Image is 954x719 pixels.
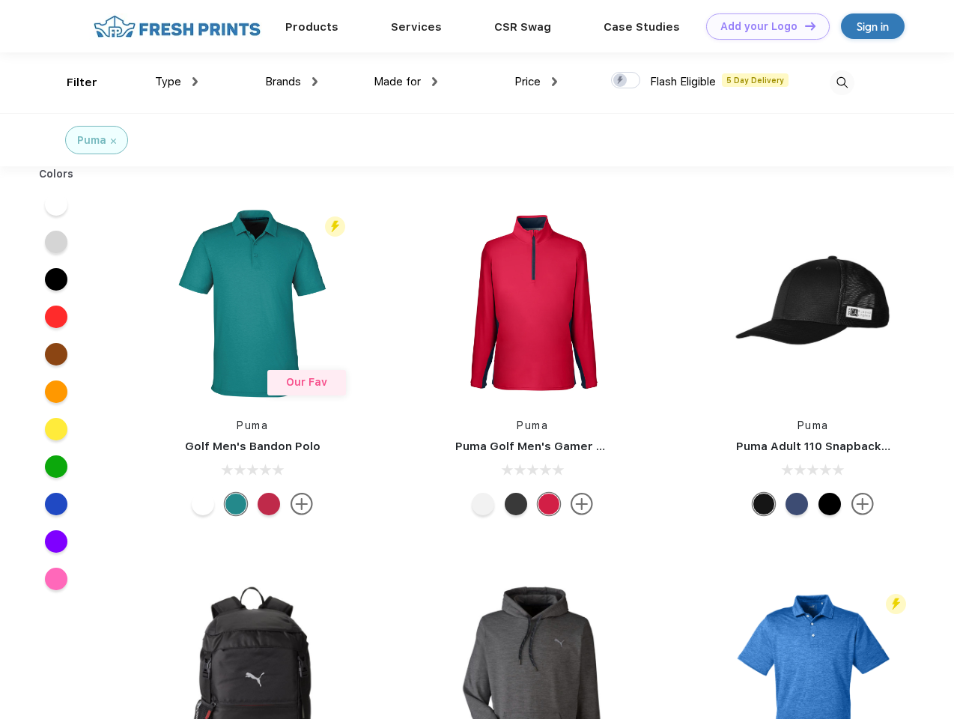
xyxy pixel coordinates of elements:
[153,204,352,403] img: func=resize&h=266
[722,73,789,87] span: 5 Day Delivery
[552,77,557,86] img: dropdown.png
[455,440,692,453] a: Puma Golf Men's Gamer Golf Quarter-Zip
[714,204,913,403] img: func=resize&h=266
[155,75,181,88] span: Type
[857,18,889,35] div: Sign in
[805,22,815,30] img: DT
[786,493,808,515] div: Peacoat Qut Shd
[291,493,313,515] img: more.svg
[571,493,593,515] img: more.svg
[77,133,106,148] div: Puma
[818,493,841,515] div: Pma Blk Pma Blk
[753,493,775,515] div: Pma Blk with Pma Blk
[886,594,906,614] img: flash_active_toggle.svg
[432,77,437,86] img: dropdown.png
[514,75,541,88] span: Price
[265,75,301,88] span: Brands
[28,166,85,182] div: Colors
[391,20,442,34] a: Services
[258,493,280,515] div: Ski Patrol
[433,204,632,403] img: func=resize&h=266
[538,493,560,515] div: Ski Patrol
[830,70,854,95] img: desktop_search.svg
[237,419,268,431] a: Puma
[286,376,327,388] span: Our Fav
[192,493,214,515] div: Bright White
[494,20,551,34] a: CSR Swag
[285,20,338,34] a: Products
[192,77,198,86] img: dropdown.png
[312,77,318,86] img: dropdown.png
[185,440,320,453] a: Golf Men's Bandon Polo
[505,493,527,515] div: Puma Black
[720,20,797,33] div: Add your Logo
[517,419,548,431] a: Puma
[89,13,265,40] img: fo%20logo%202.webp
[851,493,874,515] img: more.svg
[325,216,345,237] img: flash_active_toggle.svg
[650,75,716,88] span: Flash Eligible
[225,493,247,515] div: Green Lagoon
[67,74,97,91] div: Filter
[111,139,116,144] img: filter_cancel.svg
[797,419,829,431] a: Puma
[374,75,421,88] span: Made for
[472,493,494,515] div: Bright White
[841,13,905,39] a: Sign in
